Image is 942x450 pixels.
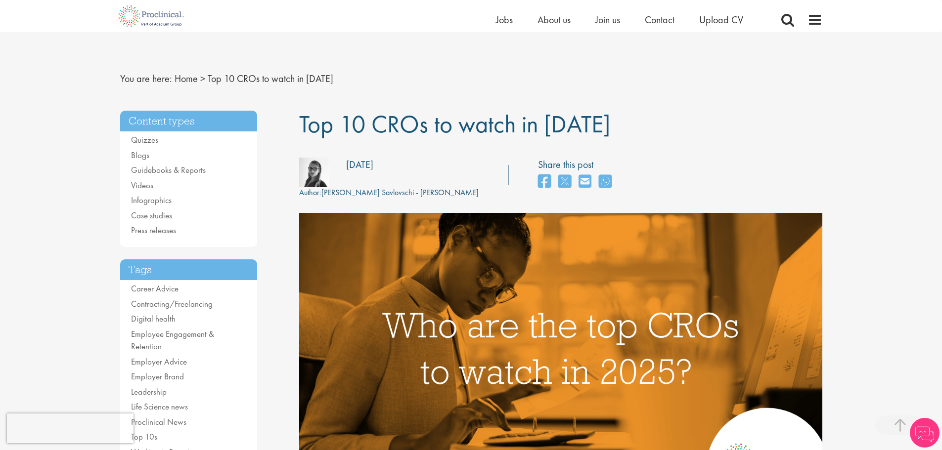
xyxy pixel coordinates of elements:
a: share on facebook [538,171,551,193]
a: Contracting/Freelancing [131,298,213,309]
a: Employee Engagement & Retention [131,328,214,352]
h3: Tags [120,259,258,281]
a: Case studies [131,210,172,221]
div: [DATE] [346,158,373,172]
a: Contact [645,13,674,26]
a: share on whats app [599,171,612,193]
a: Infographics [131,195,172,205]
label: Share this post [538,158,617,172]
a: About us [538,13,571,26]
h3: Content types [120,111,258,132]
a: Upload CV [699,13,743,26]
a: Guidebooks & Reports [131,164,206,175]
iframe: reCAPTCHA [7,413,134,443]
a: Blogs [131,150,149,161]
a: share on twitter [558,171,571,193]
div: [PERSON_NAME] Savlovschi - [PERSON_NAME] [299,187,479,199]
a: Quizzes [131,134,158,145]
a: breadcrumb link [175,72,198,85]
a: Digital health [131,313,176,324]
span: You are here: [120,72,172,85]
img: fff6768c-7d58-4950-025b-08d63f9598ee [299,158,329,187]
a: Jobs [496,13,513,26]
span: Top 10 CROs to watch in [DATE] [208,72,333,85]
a: Videos [131,180,153,191]
a: share on email [579,171,591,193]
span: > [200,72,205,85]
a: Press releases [131,225,176,236]
a: Leadership [131,386,167,397]
a: Career Advice [131,283,179,294]
a: Top 10s [131,431,157,442]
img: Chatbot [910,418,940,448]
span: Author: [299,187,321,198]
a: Proclinical News [131,416,186,427]
a: Life Science news [131,401,188,412]
a: Employer Advice [131,356,187,367]
span: Top 10 CROs to watch in [DATE] [299,108,610,140]
a: Join us [595,13,620,26]
a: Employer Brand [131,371,184,382]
